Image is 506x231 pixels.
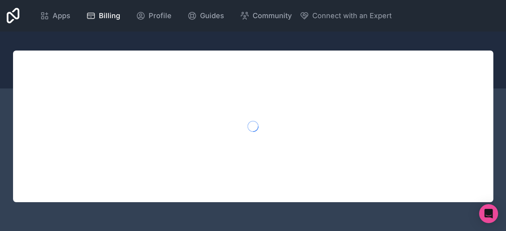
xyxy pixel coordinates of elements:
a: Apps [34,7,77,24]
span: Profile [149,10,172,21]
span: Connect with an Expert [312,10,392,21]
button: Connect with an Expert [300,10,392,21]
span: Apps [53,10,70,21]
span: Guides [200,10,224,21]
a: Guides [181,7,230,24]
span: Billing [99,10,120,21]
a: Community [234,7,298,24]
div: Open Intercom Messenger [479,204,498,223]
a: Billing [80,7,126,24]
span: Community [253,10,292,21]
a: Profile [130,7,178,24]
